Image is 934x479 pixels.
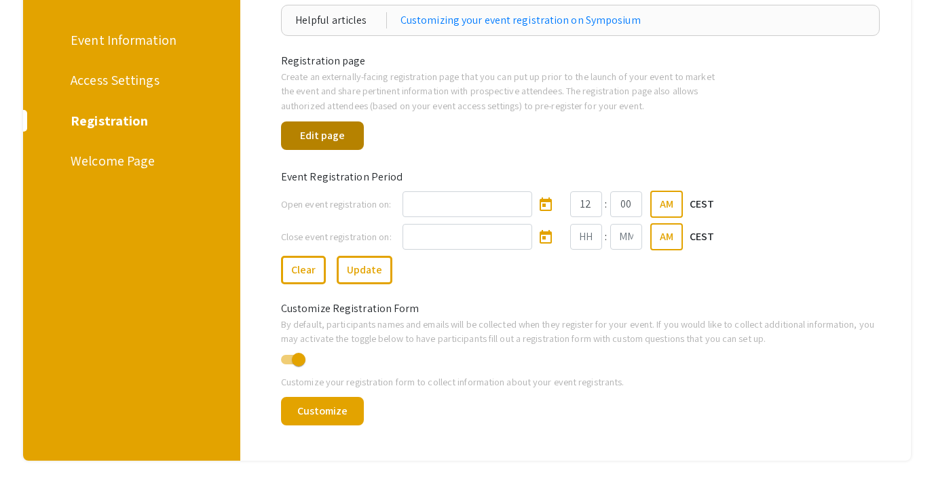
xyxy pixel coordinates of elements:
div: Registration [71,111,188,131]
button: Edit page [281,121,364,150]
button: Update [337,256,392,284]
div: Welcome Page [71,151,188,171]
div: Event Information [71,30,188,50]
input: Minutes [610,224,642,250]
iframe: Chat [10,418,58,469]
div: Helpful articles [295,12,387,28]
button: Customize [281,397,364,425]
p: Create an externally-facing registration page that you can put up prior to the launch of your eve... [281,69,725,113]
p: CEST [690,229,714,245]
button: AM [650,223,683,250]
button: Clear [281,256,326,284]
p: By default, participants names and emails will be collected when they register for your event. If... [281,317,880,346]
div: Event Registration Period [271,169,891,185]
a: Customizing your event registration on Symposium [400,12,641,28]
div: Access Settings [71,70,188,90]
input: Minutes [610,191,642,217]
button: Open calendar [532,223,559,250]
input: Hours [570,224,602,250]
div: Registration page [271,53,891,69]
div: : [602,196,610,212]
p: CEST [690,196,714,212]
label: Close event registration on: [281,229,392,244]
p: Customize your registration form to collect information about your event registrants. [281,375,880,389]
div: Customize Registration Form [271,301,891,317]
button: Open calendar [532,191,559,218]
button: AM [650,191,683,218]
div: : [602,229,610,245]
label: Open event registration on: [281,197,392,212]
input: Hours [570,191,602,217]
